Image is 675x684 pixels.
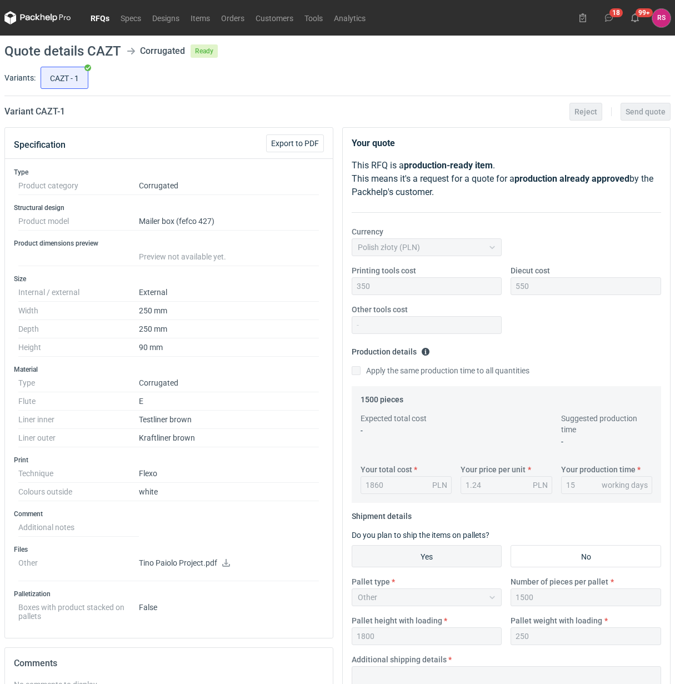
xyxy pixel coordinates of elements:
button: Send quote [621,103,671,121]
dd: Mailer box (fefco 427) [139,212,319,231]
h3: Comment [14,510,324,518]
label: Currency [352,226,383,237]
dd: External [139,283,319,302]
label: Other tools cost [352,304,408,315]
dt: Product model [18,212,139,231]
dt: Colours outside [18,483,139,501]
label: Your price per unit [461,464,526,475]
dt: Additional notes [18,518,139,537]
span: Send quote [626,108,666,116]
div: PLN [533,480,548,491]
dt: Technique [18,465,139,483]
h3: Type [14,168,324,177]
a: Tools [299,11,328,24]
label: CAZT - 1 [41,67,88,89]
p: Tino Paiolo Project.pdf [139,558,319,568]
div: PLN [432,480,447,491]
label: Printing tools cost [352,265,416,276]
button: RS [652,9,671,27]
a: Specs [115,11,147,24]
a: Designs [147,11,185,24]
label: Suggested production time [561,413,653,435]
button: Specification [14,132,66,158]
span: Reject [574,108,597,116]
label: Pallet weight with loading [511,615,602,626]
span: Export to PDF [271,139,319,147]
dt: Boxes with product stacked on pallets [18,598,139,621]
label: Your total cost [361,464,412,475]
legend: Shipment details [352,507,412,521]
label: Variants: [4,72,36,83]
strong: production-ready item [404,160,493,171]
dd: E [139,392,319,411]
h3: Structural design [14,203,324,212]
span: Preview not available yet. [139,252,226,261]
div: working days [602,480,648,491]
div: Rafał Stani [652,9,671,27]
dd: 90 mm [139,338,319,357]
h3: Files [14,545,324,554]
label: Diecut cost [511,265,550,276]
h3: Material [14,365,324,374]
h3: Palletization [14,590,324,598]
label: Pallet height with loading [352,615,442,626]
strong: Your quote [352,138,395,148]
h2: Variant CAZT - 1 [4,105,65,118]
dd: Corrugated [139,177,319,195]
p: - [361,425,452,436]
dt: Depth [18,320,139,338]
dt: Liner outer [18,429,139,447]
h3: Print [14,456,324,465]
dt: Product category [18,177,139,195]
label: Pallet type [352,576,390,587]
button: 18 [600,9,618,27]
label: Apply the same production time to all quantities [352,365,529,376]
dd: 250 mm [139,320,319,338]
label: Do you plan to ship the items on pallets? [352,531,489,540]
a: Analytics [328,11,371,24]
h3: Product dimensions preview [14,239,324,248]
dt: Flute [18,392,139,411]
dt: Height [18,338,139,357]
button: 99+ [626,9,644,27]
dd: Corrugated [139,374,319,392]
button: Reject [569,103,602,121]
p: This RFQ is a . This means it's a request for a quote for a by the Packhelp's customer. [352,159,662,199]
h2: Comments [14,657,324,670]
legend: Production details [352,343,430,356]
svg: Packhelp Pro [4,11,71,24]
dt: Liner inner [18,411,139,429]
label: Number of pieces per pallet [511,576,608,587]
dd: Kraftliner brown [139,429,319,447]
p: - [561,436,653,447]
h1: Quote details CAZT [4,44,121,58]
label: Your production time [561,464,636,475]
dt: Other [18,554,139,581]
strong: production already approved [514,173,629,184]
dd: 250 mm [139,302,319,320]
a: Items [185,11,216,24]
span: Ready [191,44,218,58]
dt: Type [18,374,139,392]
dd: white [139,483,319,501]
label: Expected total cost [361,413,427,424]
dt: Width [18,302,139,320]
legend: 1500 pieces [361,391,403,404]
dd: Flexo [139,465,319,483]
label: Additional shipping details [352,654,447,665]
dd: Testliner brown [139,411,319,429]
a: Orders [216,11,250,24]
dd: False [139,598,319,621]
a: RFQs [85,11,115,24]
div: Corrugated [140,44,185,58]
dt: Internal / external [18,283,139,302]
button: Export to PDF [266,134,324,152]
h3: Size [14,274,324,283]
a: Customers [250,11,299,24]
